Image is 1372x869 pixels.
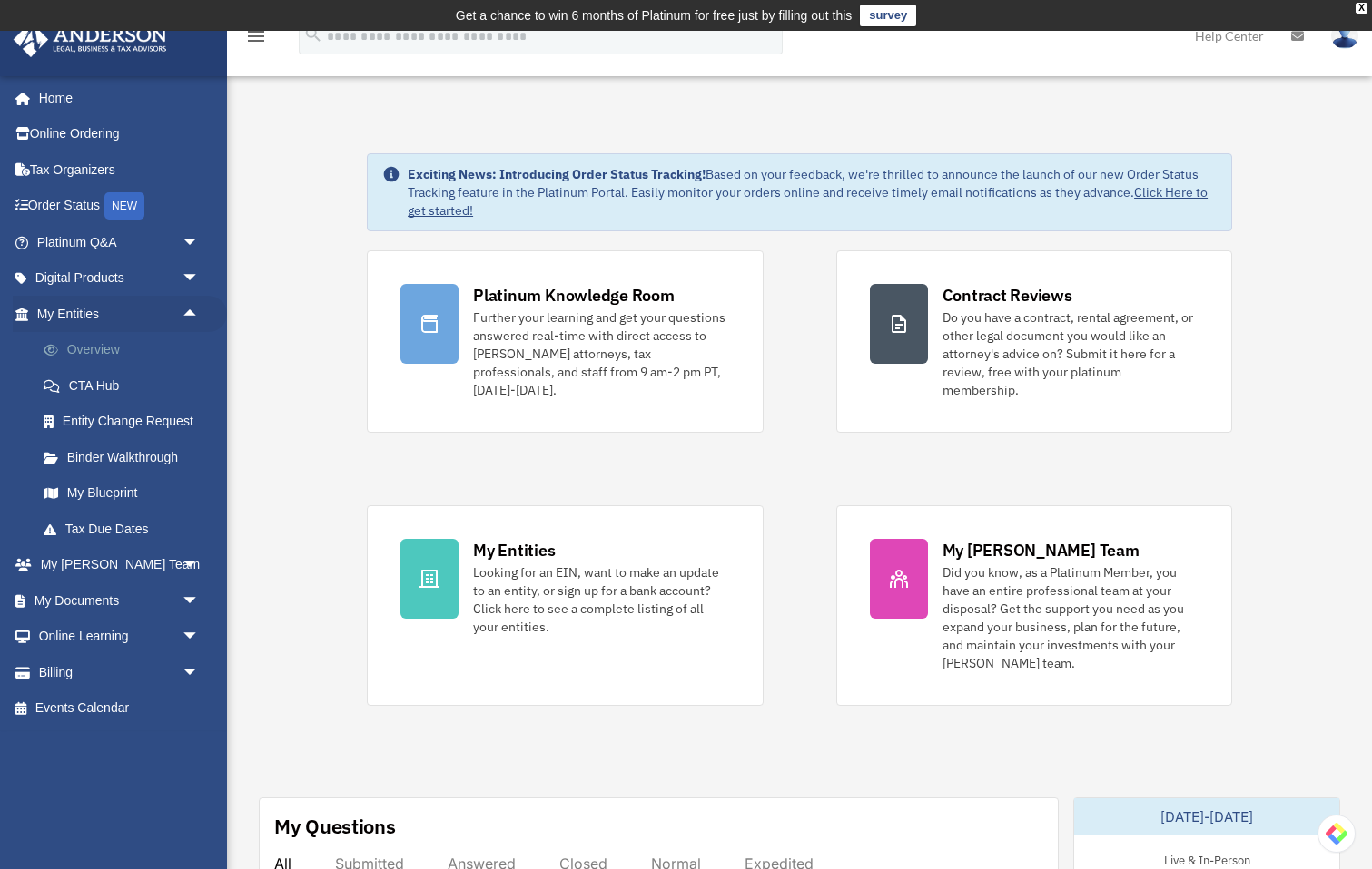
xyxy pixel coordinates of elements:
[13,619,227,655] a: Online Learningarrow_drop_down
[13,582,227,619] a: My Documentsarrow_drop_down
[13,690,227,727] a: Events Calendar
[1331,23,1358,49] img: User Pic
[25,367,227,404] a: CTA Hub
[25,475,227,512] a: My Blueprint
[13,151,227,188] a: Tax Organizers
[25,332,227,368] a: Overview
[13,296,227,332] a: My Entitiesarrow_drop_up
[943,284,1072,307] div: Contract Reviews
[13,188,227,225] a: Order StatusNEW
[367,505,763,706] a: My Entities Looking for an EIN, want to make an update to an entity, or sign up for a bank accoun...
[13,116,227,152] a: Online Ordering
[13,80,218,116] a: Home
[836,250,1232,433] a: Contract Reviews Do you have a contract, rental agreement, or other legal document you would like...
[8,22,173,57] img: Anderson Advisors Platinum Portal
[1150,849,1265,868] div: Live & In-Person
[182,296,218,333] span: arrow_drop_up
[182,224,218,261] span: arrow_drop_down
[25,404,227,440] a: Entity Change Request
[473,308,729,399] div: Further your learning and get your questions answered real-time with direct access to [PERSON_NAM...
[408,184,1208,219] a: Click Here to get started!
[25,439,227,475] a: Binder Walkthrough
[13,654,227,690] a: Billingarrow_drop_down
[245,32,267,47] a: menu
[182,260,218,298] span: arrow_drop_down
[943,308,1199,399] div: Do you have a contract, rental agreement, or other legal document you would like an attorney's ad...
[473,563,729,636] div: Looking for an EIN, want to make an update to an entity, or sign up for a bank account? Click her...
[860,5,916,26] a: survey
[182,547,218,584] span: arrow_drop_down
[182,654,218,691] span: arrow_drop_down
[182,619,218,656] span: arrow_drop_down
[274,813,396,840] div: My Questions
[456,5,853,26] div: Get a chance to win 6 months of Platinum for free just by filling out this
[943,539,1140,561] div: My [PERSON_NAME] Team
[836,505,1232,706] a: My [PERSON_NAME] Team Did you know, as a Platinum Member, you have an entire professional team at...
[473,284,675,307] div: Platinum Knowledge Room
[13,260,227,297] a: Digital Productsarrow_drop_down
[367,250,763,433] a: Platinum Knowledge Room Further your learning and get your questions answered real-time with dire...
[473,539,555,561] div: My Entities
[182,582,218,620] span: arrow_drop_down
[408,166,706,182] strong: Exciting News: Introducing Order Status Tracking!
[25,511,227,547] a: Tax Due Dates
[13,224,227,260] a: Platinum Q&Aarrow_drop_down
[303,24,323,44] i: search
[408,165,1217,220] div: Based on your feedback, we're thrilled to announce the launch of our new Order Status Tracking fe...
[245,25,267,47] i: menu
[104,192,144,220] div: NEW
[1074,798,1339,835] div: [DATE]-[DATE]
[1356,3,1367,14] div: close
[13,547,227,583] a: My [PERSON_NAME] Teamarrow_drop_down
[943,563,1199,672] div: Did you know, as a Platinum Member, you have an entire professional team at your disposal? Get th...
